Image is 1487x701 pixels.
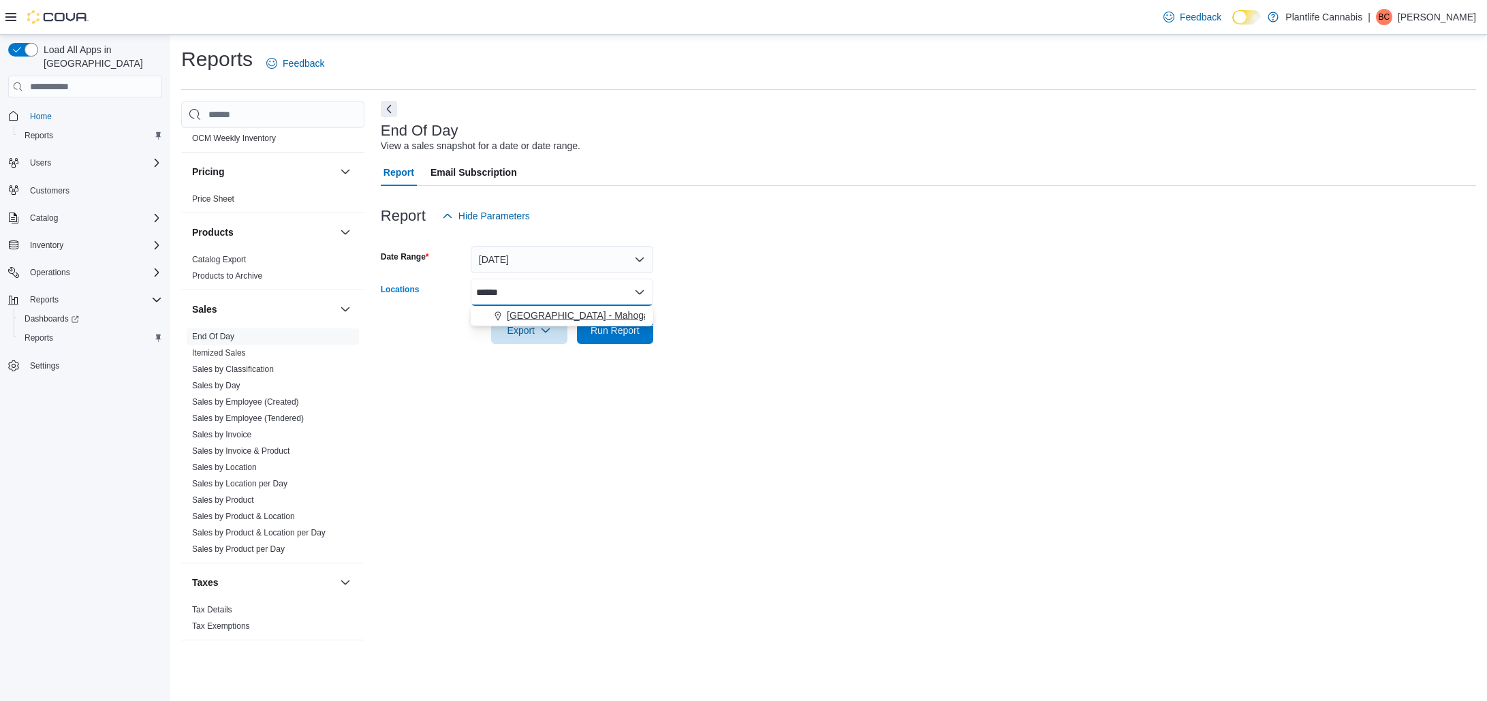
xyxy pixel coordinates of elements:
button: Catalog [25,210,63,226]
div: Sales [181,328,364,563]
span: Home [30,111,52,122]
button: Operations [25,264,76,281]
button: Home [3,106,168,125]
button: Reports [14,328,168,347]
button: Users [3,153,168,172]
a: Sales by Employee (Tendered) [192,414,304,423]
span: Report [384,159,414,186]
h3: Taxes [192,576,219,589]
button: Taxes [337,574,354,591]
a: Tax Details [192,605,232,614]
button: Inventory [3,236,168,255]
button: [DATE] [471,246,653,273]
span: Itemized Sales [192,347,246,358]
span: Run Report [591,324,640,337]
h3: Pricing [192,165,224,178]
input: Dark Mode [1232,10,1261,25]
div: Choose from the following options [471,306,653,326]
h1: Reports [181,46,253,73]
span: Sales by Classification [192,364,274,375]
a: Sales by Invoice [192,430,251,439]
span: Home [25,107,162,124]
p: [PERSON_NAME] [1398,9,1476,25]
span: Catalog [30,213,58,223]
span: Inventory [30,240,63,251]
span: Sales by Day [192,380,240,391]
span: Reports [25,292,162,308]
button: Inventory [25,237,69,253]
button: Settings [3,356,168,375]
span: Inventory [25,237,162,253]
a: Customers [25,183,75,199]
span: OCM Weekly Inventory [192,133,276,144]
div: Pricing [181,191,364,213]
button: Reports [3,290,168,309]
span: Users [30,157,51,168]
button: Run Report [577,317,653,344]
a: Sales by Classification [192,364,274,374]
button: Close list of options [634,287,645,298]
button: Sales [337,301,354,317]
a: Sales by Product & Location [192,512,295,521]
span: Settings [30,360,59,371]
span: Sales by Invoice & Product [192,446,289,456]
a: Home [25,108,57,125]
a: Itemized Sales [192,348,246,358]
span: Tax Details [192,604,232,615]
button: Users [25,155,57,171]
button: Operations [3,263,168,282]
a: Sales by Location [192,463,257,472]
span: Reports [25,130,53,141]
button: Catalog [3,208,168,228]
div: Taxes [181,602,364,640]
a: Sales by Employee (Created) [192,397,299,407]
span: Dashboards [19,311,162,327]
h3: Report [381,208,426,224]
span: Sales by Product & Location per Day [192,527,326,538]
button: Products [337,224,354,240]
span: Operations [25,264,162,281]
button: Hide Parameters [437,202,535,230]
span: Reports [25,332,53,343]
a: End Of Day [192,332,234,341]
a: Products to Archive [192,271,262,281]
label: Locations [381,284,420,295]
a: Sales by Product per Day [192,544,285,554]
nav: Complex example [8,100,162,411]
span: Hide Parameters [458,209,530,223]
a: Sales by Product & Location per Day [192,528,326,538]
button: Next [381,101,397,117]
span: Feedback [1180,10,1221,24]
span: Sales by Employee (Created) [192,396,299,407]
span: Products to Archive [192,270,262,281]
button: Taxes [192,576,334,589]
a: Price Sheet [192,194,234,204]
span: Price Sheet [192,193,234,204]
span: Dashboards [25,313,79,324]
button: Products [192,225,334,239]
span: Sales by Location [192,462,257,473]
a: Dashboards [19,311,84,327]
span: Reports [30,294,59,305]
a: Feedback [261,50,330,77]
h3: Sales [192,302,217,316]
button: Export [491,317,567,344]
a: Reports [19,330,59,346]
button: Reports [14,126,168,145]
span: Sales by Product [192,495,254,505]
span: Catalog [25,210,162,226]
span: Tax Exemptions [192,621,250,632]
span: Users [25,155,162,171]
a: Sales by Invoice & Product [192,446,289,456]
button: Customers [3,181,168,200]
p: | [1368,9,1371,25]
div: View a sales snapshot for a date or date range. [381,139,580,153]
a: Reports [19,127,59,144]
span: Customers [30,185,69,196]
span: Sales by Invoice [192,429,251,440]
h3: End Of Day [381,123,458,139]
span: [GEOGRAPHIC_DATA] - Mahogany Market [507,309,691,322]
span: Customers [25,182,162,199]
a: Catalog Export [192,255,246,264]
